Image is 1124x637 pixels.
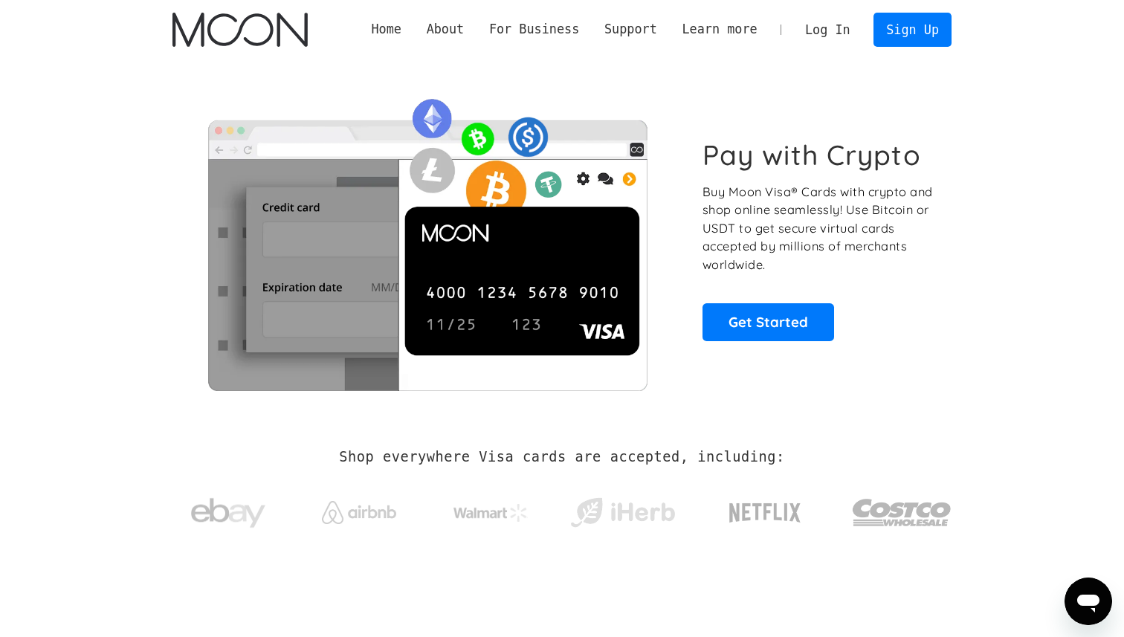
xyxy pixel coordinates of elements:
div: About [414,20,477,39]
img: Airbnb [322,501,396,524]
img: Netflix [728,494,802,531]
p: Buy Moon Visa® Cards with crypto and shop online seamlessly! Use Bitcoin or USDT to get secure vi... [702,183,935,274]
a: Get Started [702,303,834,340]
div: Support [592,20,669,39]
a: Netflix [699,479,832,539]
a: Airbnb [304,486,415,531]
iframe: Button to launch messaging window [1065,578,1112,625]
h1: Pay with Crypto [702,138,921,172]
div: About [427,20,465,39]
div: Learn more [682,20,757,39]
a: home [172,13,307,47]
a: Walmart [436,489,546,529]
a: iHerb [567,479,678,540]
a: Log In [792,13,862,46]
img: ebay [191,490,265,537]
div: Learn more [670,20,770,39]
h2: Shop everywhere Visa cards are accepted, including: [339,449,784,465]
img: iHerb [567,494,678,532]
img: Moon Cards let you spend your crypto anywhere Visa is accepted. [172,88,682,390]
img: Costco [852,485,952,540]
div: Support [604,20,657,39]
a: ebay [172,475,283,544]
a: Sign Up [873,13,951,46]
img: Walmart [453,504,528,522]
a: Home [359,20,414,39]
div: For Business [477,20,592,39]
div: For Business [489,20,579,39]
img: Moon Logo [172,13,307,47]
a: Costco [852,470,952,548]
